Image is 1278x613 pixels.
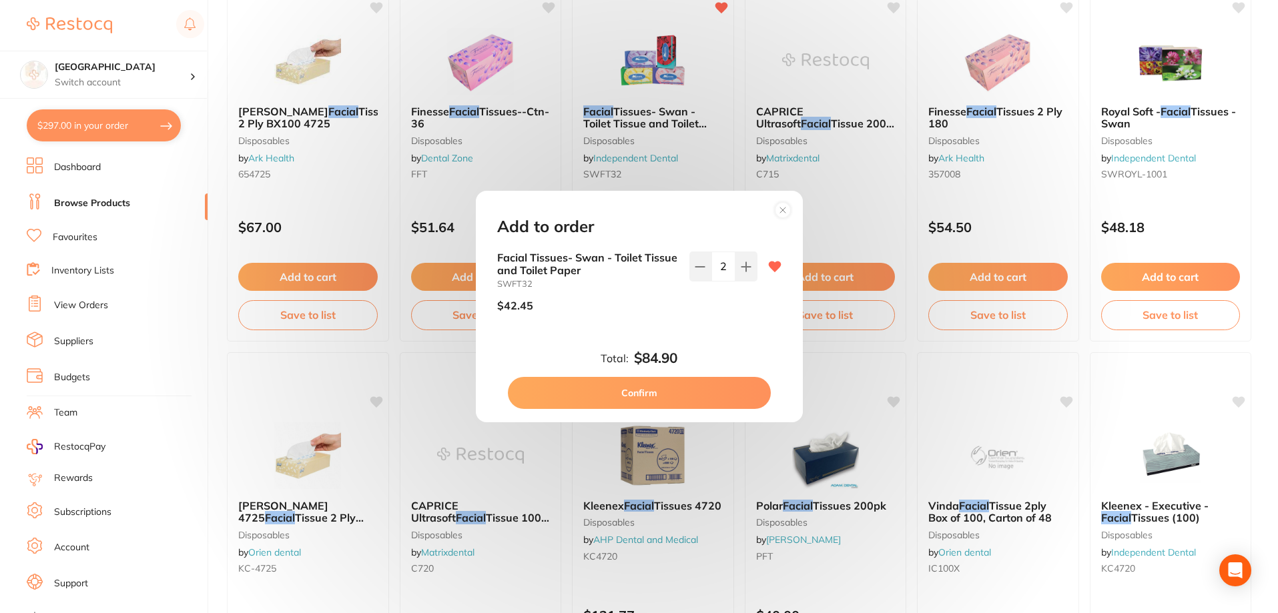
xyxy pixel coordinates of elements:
[508,377,771,409] button: Confirm
[497,279,679,289] small: SWFT32
[1219,554,1251,586] div: Open Intercom Messenger
[634,350,677,366] b: $84.90
[497,251,679,276] b: Facial Tissues- Swan - Toilet Tissue and Toilet Paper
[497,299,533,312] p: $42.45
[601,352,629,364] label: Total:
[497,217,594,236] h2: Add to order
